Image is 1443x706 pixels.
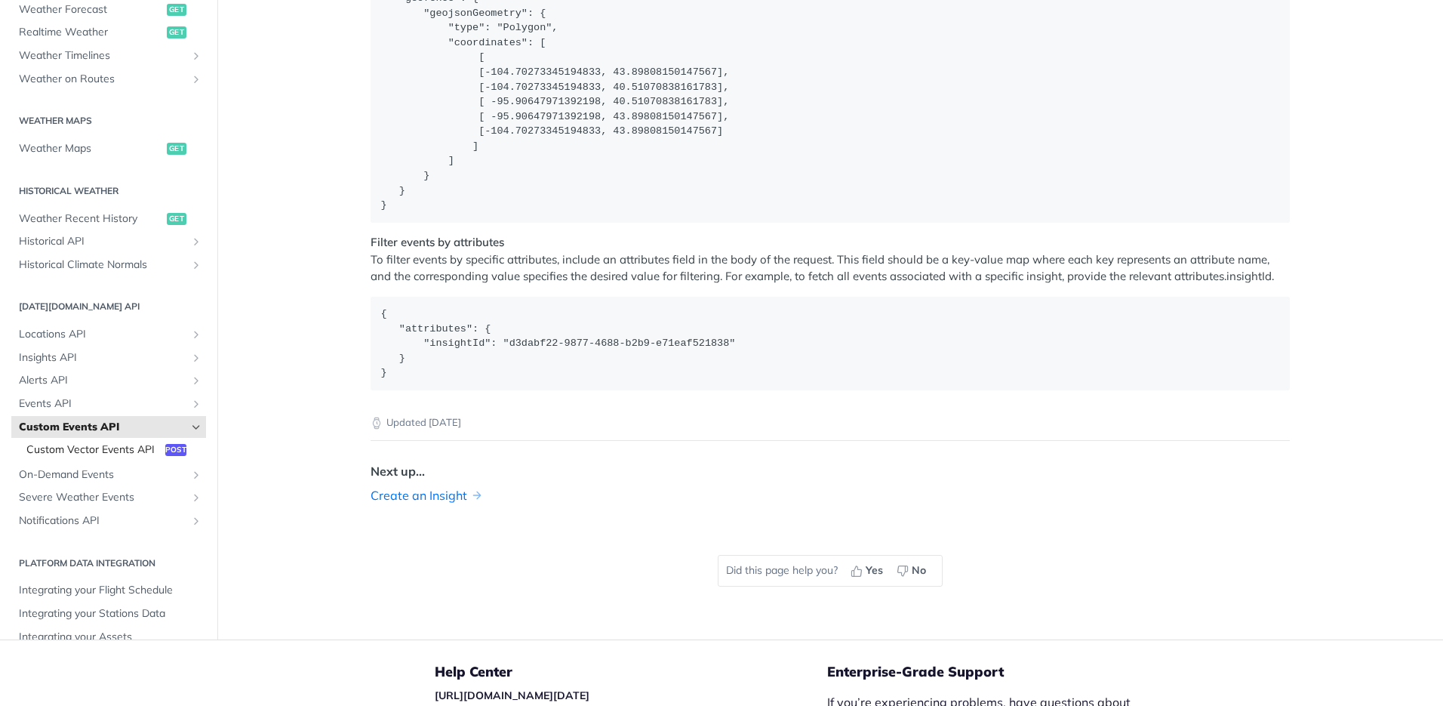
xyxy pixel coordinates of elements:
span: get [167,212,186,224]
span: get [167,143,186,155]
span: post [165,444,186,456]
p: Updated [DATE] [371,415,1290,430]
h5: Help Center [435,663,827,681]
button: Show subpages for On-Demand Events [190,469,202,481]
a: Realtime Weatherget [11,21,206,44]
span: Severe Weather Events [19,490,186,505]
a: Alerts APIShow subpages for Alerts API [11,369,206,392]
button: Show subpages for Alerts API [190,375,202,387]
a: Historical APIShow subpages for Historical API [11,230,206,253]
a: Weather Recent Historyget [11,207,206,230]
a: Integrating your Assets [11,626,206,649]
a: Custom Vector Events APIpost [19,439,206,461]
span: Locations API [19,327,186,342]
span: On-Demand Events [19,467,186,482]
a: Custom Events APIHide subpages for Custom Events API [11,416,206,439]
span: Custom Vector Events API [26,442,162,458]
a: Weather Mapsget [11,137,206,160]
a: Events APIShow subpages for Events API [11,393,206,415]
span: Alerts API [19,373,186,388]
span: Historical API [19,234,186,249]
button: Show subpages for Events API [190,398,202,410]
span: get [167,26,186,39]
button: Show subpages for Historical API [190,236,202,248]
span: Weather on Routes [19,71,186,86]
button: Hide subpages for Custom Events API [190,421,202,433]
button: No [891,560,934,582]
a: On-Demand EventsShow subpages for On-Demand Events [11,464,206,486]
span: Weather Timelines [19,48,186,63]
a: [URL][DOMAIN_NAME][DATE] [435,689,589,702]
button: Show subpages for Weather Timelines [190,50,202,62]
a: Locations APIShow subpages for Locations API [11,323,206,346]
button: Show subpages for Severe Weather Events [190,492,202,504]
span: Custom Events API [19,420,186,435]
div: Did this page help you? [718,555,943,587]
button: Yes [845,560,891,582]
a: Weather TimelinesShow subpages for Weather Timelines [11,45,206,67]
button: Show subpages for Insights API [190,352,202,364]
p: To filter events by specific attributes, include an attributes field in the body of the request. ... [371,234,1290,285]
a: Historical Climate NormalsShow subpages for Historical Climate Normals [11,254,206,276]
a: Integrating your Stations Data [11,603,206,625]
span: Integrating your Stations Data [19,606,202,621]
span: Integrating your Flight Schedule [19,583,202,598]
h2: [DATE][DOMAIN_NAME] API [11,300,206,313]
h2: Historical Weather [11,184,206,198]
a: Integrating your Flight Schedule [11,579,206,602]
a: Severe Weather EventsShow subpages for Severe Weather Events [11,486,206,509]
h5: Enterprise-Grade Support [827,663,1180,681]
button: Show subpages for Notifications API [190,515,202,527]
a: Insights APIShow subpages for Insights API [11,347,206,369]
h2: Platform DATA integration [11,556,206,569]
span: Insights API [19,350,186,365]
span: Integrating your Assets [19,630,202,645]
span: No [912,563,926,578]
span: Notifications API [19,513,186,529]
button: Show subpages for Locations API [190,328,202,341]
div: Next up... [371,462,425,480]
a: Weather on RoutesShow subpages for Weather on Routes [11,67,206,90]
span: Weather Forecast [19,2,163,17]
button: Show subpages for Weather on Routes [190,72,202,85]
span: get [167,4,186,16]
h2: Weather Maps [11,114,206,128]
a: Create an Insight [371,486,467,504]
span: Weather Maps [19,141,163,156]
a: Notifications APIShow subpages for Notifications API [11,510,206,532]
span: { "attributes": { "insightId": "d3dabf22-9877-4688-b2b9-e71eaf521838" } } [381,308,748,378]
span: Realtime Weather [19,25,163,40]
span: Events API [19,396,186,412]
button: Show subpages for Historical Climate Normals [190,259,202,271]
span: Yes [866,563,883,578]
span: Weather Recent History [19,211,163,226]
strong: Filter events by attributes [371,235,504,249]
span: Historical Climate Normals [19,257,186,273]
